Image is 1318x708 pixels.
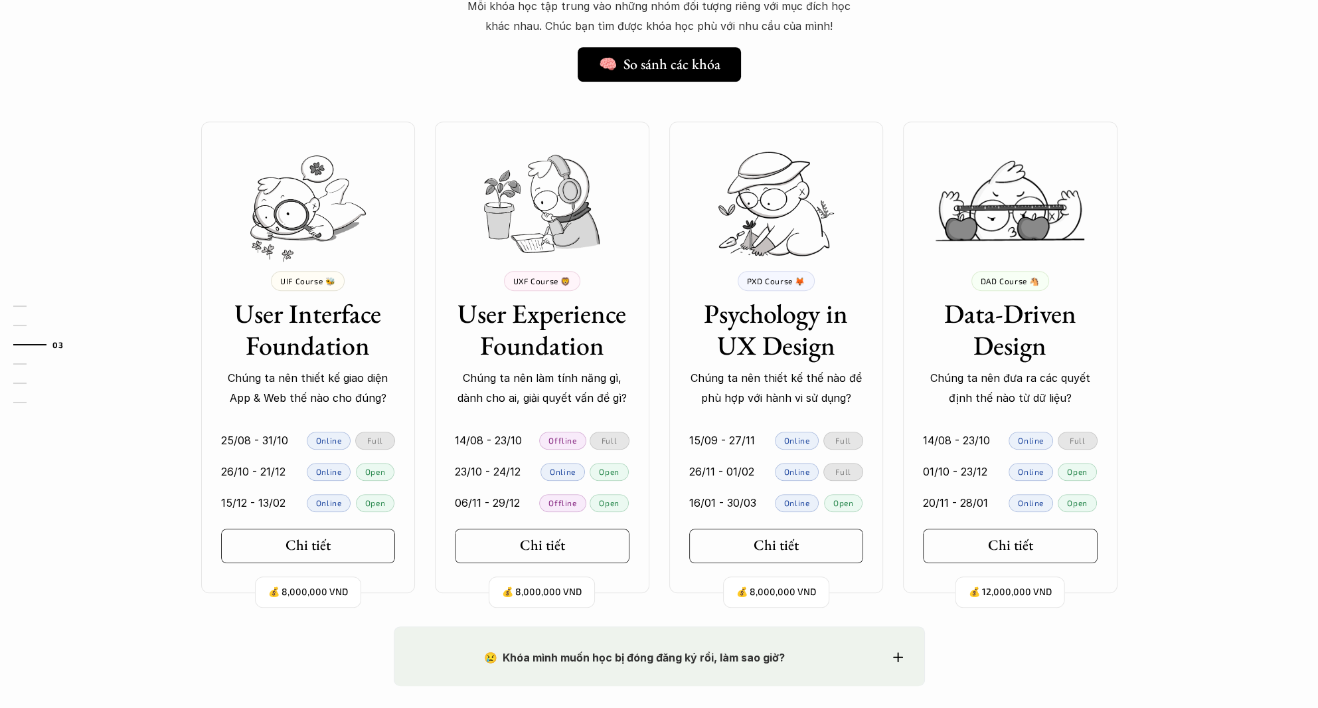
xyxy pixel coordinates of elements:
p: 01/10 - 23/12 [923,462,987,482]
p: 💰 8,000,000 VND [502,583,582,601]
h5: Chi tiết [286,537,331,554]
p: Full [602,436,617,445]
p: PXD Course 🦊 [747,276,805,286]
p: Chúng ta nên đưa ra các quyết định thế nào từ dữ liệu? [923,368,1098,408]
p: Online [784,436,810,445]
p: Online [550,467,576,476]
p: Offline [548,436,576,445]
a: Chi tiết [221,529,396,563]
p: Chúng ta nên làm tính năng gì, dành cho ai, giải quyết vấn đề gì? [455,368,629,408]
p: 15/12 - 13/02 [221,493,286,513]
p: 20/11 - 28/01 [923,493,988,513]
p: 💰 12,000,000 VND [969,583,1052,601]
h3: User Experience Foundation [455,298,629,361]
p: Online [316,498,342,507]
a: 03 [13,337,76,353]
p: Open [1067,498,1087,507]
p: 15/09 - 27/11 [689,430,755,450]
h5: Chi tiết [520,537,565,554]
p: Open [365,498,385,507]
p: 06/11 - 29/12 [455,493,520,513]
strong: 03 [52,339,63,349]
p: Chúng ta nên thiết kế thế nào để phù hợp với hành vi sử dụng? [689,368,864,408]
p: Online [1018,498,1044,507]
h5: 🧠 So sánh các khóa [599,56,720,73]
p: Online [316,436,342,445]
strong: 😢 Khóa mình muốn học bị đóng đăng ký rồi, làm sao giờ? [484,651,785,664]
p: Open [599,498,619,507]
p: Online [1018,436,1044,445]
p: 25/08 - 31/10 [221,430,288,450]
h3: User Interface Foundation [221,298,396,361]
p: UXF Course 🦁 [513,276,571,286]
h5: Chi tiết [754,537,799,554]
p: Full [1070,436,1085,445]
p: Online [316,467,342,476]
p: Online [784,467,810,476]
p: Chúng ta nên thiết kế giao diện App & Web thế nào cho đúng? [221,368,396,408]
a: Chi tiết [923,529,1098,563]
p: 14/08 - 23/10 [455,430,522,450]
a: 🧠 So sánh các khóa [578,47,741,82]
a: Chi tiết [455,529,629,563]
p: 💰 8,000,000 VND [268,583,348,601]
p: Open [833,498,853,507]
h5: Chi tiết [988,537,1033,554]
p: Online [784,498,810,507]
p: 23/10 - 24/12 [455,462,521,482]
p: Offline [548,498,576,507]
p: Full [835,436,851,445]
p: Full [835,467,851,476]
p: 14/08 - 23/10 [923,430,990,450]
p: Open [365,467,385,476]
p: Open [599,467,619,476]
p: Open [1067,467,1087,476]
p: UIF Course 🐝 [280,276,335,286]
a: Chi tiết [689,529,864,563]
p: 16/01 - 30/03 [689,493,756,513]
p: 💰 8,000,000 VND [736,583,816,601]
h3: Data-Driven Design [923,298,1098,361]
p: DAD Course 🐴 [981,276,1040,286]
p: Online [1018,467,1044,476]
h3: Psychology in UX Design [689,298,864,361]
p: 26/10 - 21/12 [221,462,286,482]
p: Full [367,436,382,445]
p: 26/11 - 01/02 [689,462,754,482]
